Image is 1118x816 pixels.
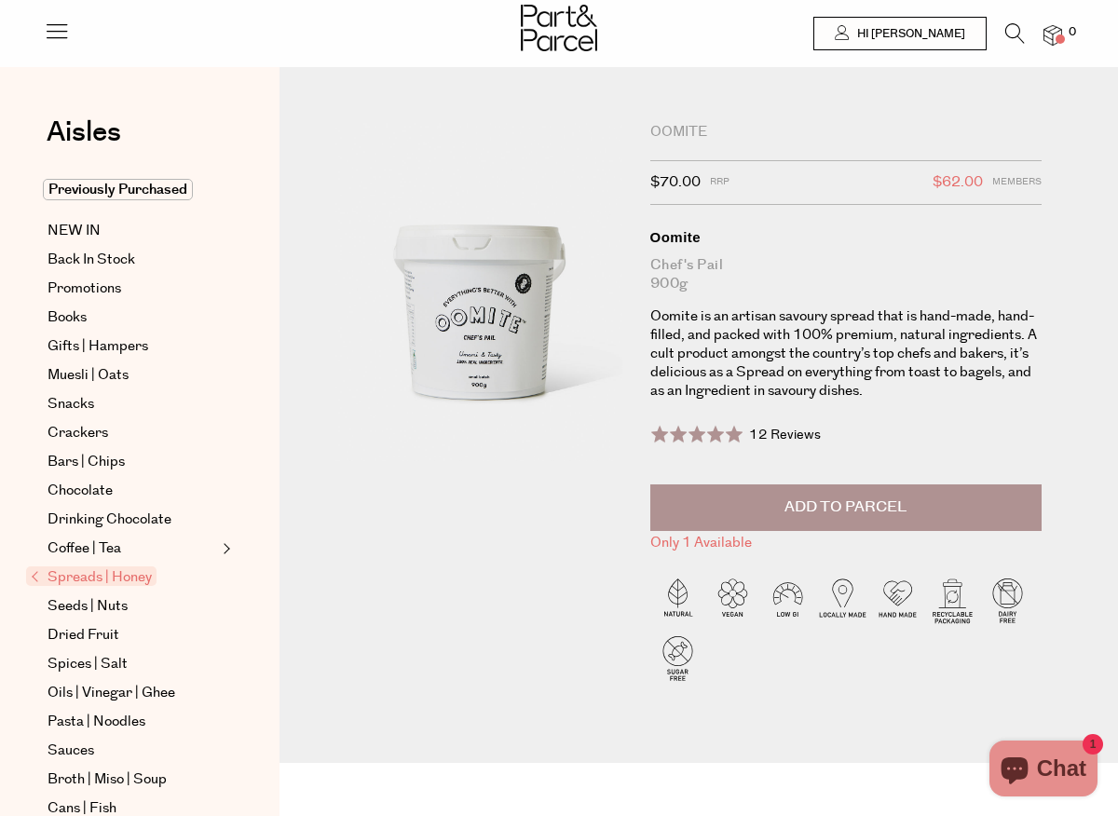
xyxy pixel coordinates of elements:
[48,595,217,618] a: Seeds | Nuts
[48,335,148,358] span: Gifts | Hampers
[48,335,217,358] a: Gifts | Hampers
[48,653,217,675] a: Spices | Salt
[852,26,965,42] span: Hi [PERSON_NAME]
[48,682,175,704] span: Oils | Vinegar | Ghee
[47,112,121,153] span: Aisles
[749,426,821,444] span: 12 Reviews
[48,451,217,473] a: Bars | Chips
[710,170,729,195] span: RRP
[48,422,108,444] span: Crackers
[705,573,760,628] img: P_P-ICONS-Live_Bec_V11_Vegan.svg
[650,170,701,195] span: $70.00
[48,393,94,415] span: Snacks
[47,118,121,165] a: Aisles
[1064,24,1081,41] span: 0
[48,711,217,733] a: Pasta | Noodles
[48,624,217,646] a: Dried Fruit
[48,278,121,300] span: Promotions
[48,179,217,201] a: Previously Purchased
[48,306,217,329] a: Books
[48,422,217,444] a: Crackers
[26,566,157,586] span: Spreads | Honey
[650,484,1042,531] button: Add to Parcel
[48,451,125,473] span: Bars | Chips
[48,711,145,733] span: Pasta | Noodles
[48,278,217,300] a: Promotions
[980,573,1035,628] img: P_P-ICONS-Live_Bec_V11_Dairy_Free.svg
[218,537,231,560] button: Expand/Collapse Coffee | Tea
[335,123,622,461] img: Oomite
[813,17,987,50] a: Hi [PERSON_NAME]
[521,5,597,51] img: Part&Parcel
[815,573,870,628] img: P_P-ICONS-Live_Bec_V11_Locally_Made_2.svg
[650,573,705,628] img: P_P-ICONS-Live_Bec_V11_Natural.svg
[650,228,1042,247] div: Oomite
[48,768,167,791] span: Broth | Miso | Soup
[48,509,217,531] a: Drinking Chocolate
[48,653,128,675] span: Spices | Salt
[992,170,1042,195] span: Members
[650,631,705,686] img: P_P-ICONS-Live_Bec_V11_Sugar_Free.svg
[48,595,128,618] span: Seeds | Nuts
[650,256,1042,293] div: Chef's Pail 900g
[48,364,129,387] span: Muesli | Oats
[48,364,217,387] a: Muesli | Oats
[48,509,171,531] span: Drinking Chocolate
[48,480,217,502] a: Chocolate
[760,573,815,628] img: P_P-ICONS-Live_Bec_V11_Low_Gi.svg
[933,170,983,195] span: $62.00
[48,537,217,560] a: Coffee | Tea
[984,741,1103,801] inbox-online-store-chat: Shopify online store chat
[48,249,135,271] span: Back In Stock
[48,220,101,242] span: NEW IN
[925,573,980,628] img: P_P-ICONS-Live_Bec_V11_Recyclable_Packaging.svg
[43,179,193,200] span: Previously Purchased
[31,566,217,589] a: Spreads | Honey
[784,496,907,518] span: Add to Parcel
[48,537,121,560] span: Coffee | Tea
[48,249,217,271] a: Back In Stock
[870,573,925,628] img: P_P-ICONS-Live_Bec_V11_Handmade.svg
[1043,25,1062,45] a: 0
[48,306,87,329] span: Books
[48,393,217,415] a: Snacks
[650,123,1042,142] div: Oomite
[48,480,113,502] span: Chocolate
[48,740,217,762] a: Sauces
[48,682,217,704] a: Oils | Vinegar | Ghee
[48,740,94,762] span: Sauces
[48,624,119,646] span: Dried Fruit
[650,307,1042,401] p: Oomite is an artisan savoury spread that is hand-made, hand-filled, and packed with 100% premium,...
[48,768,217,791] a: Broth | Miso | Soup
[48,220,217,242] a: NEW IN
